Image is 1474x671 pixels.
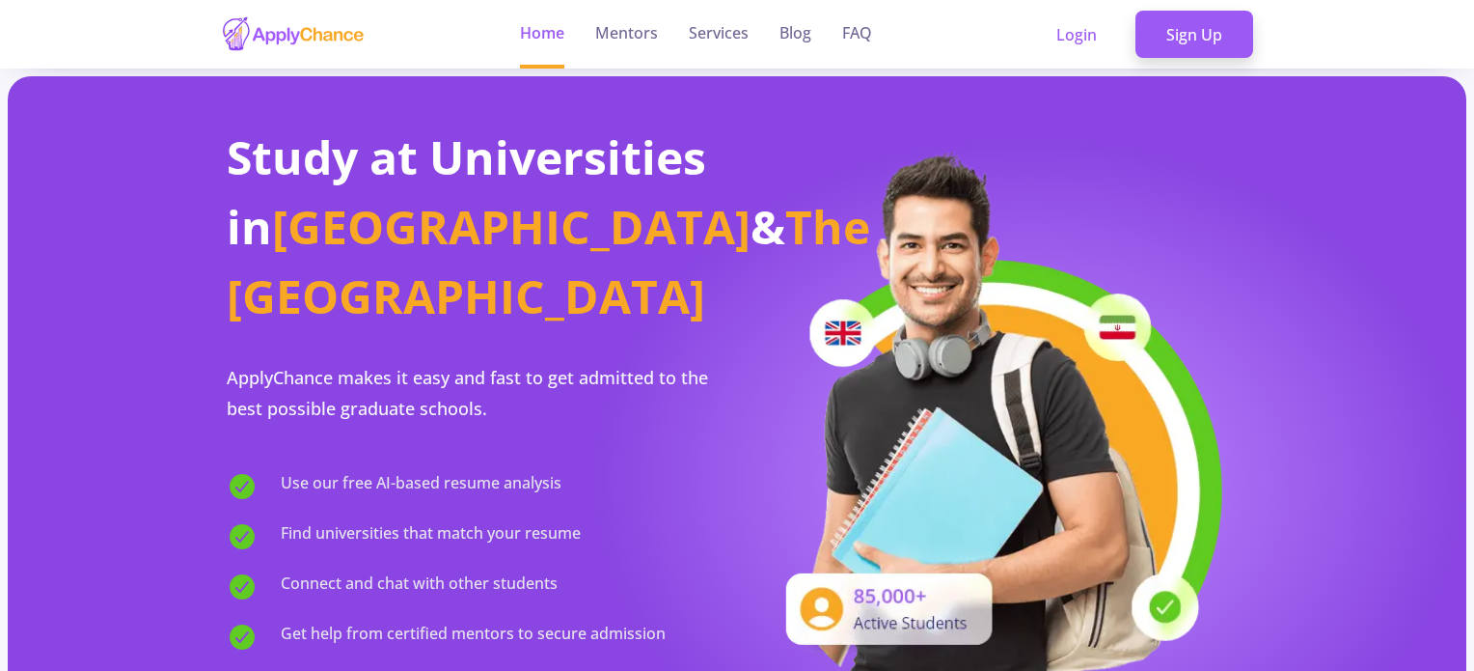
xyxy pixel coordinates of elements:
[281,572,558,602] span: Connect and chat with other students
[272,195,751,258] span: [GEOGRAPHIC_DATA]
[281,471,561,502] span: Use our free AI-based resume analysis
[281,521,581,552] span: Find universities that match your resume
[227,366,708,420] span: ApplyChance makes it easy and fast to get admitted to the best possible graduate schools.
[1135,11,1253,59] a: Sign Up
[227,126,706,258] span: Study at Universities in
[1025,11,1128,59] a: Login
[751,195,785,258] span: &
[281,622,666,653] span: Get help from certified mentors to secure admission
[221,15,366,53] img: applychance logo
